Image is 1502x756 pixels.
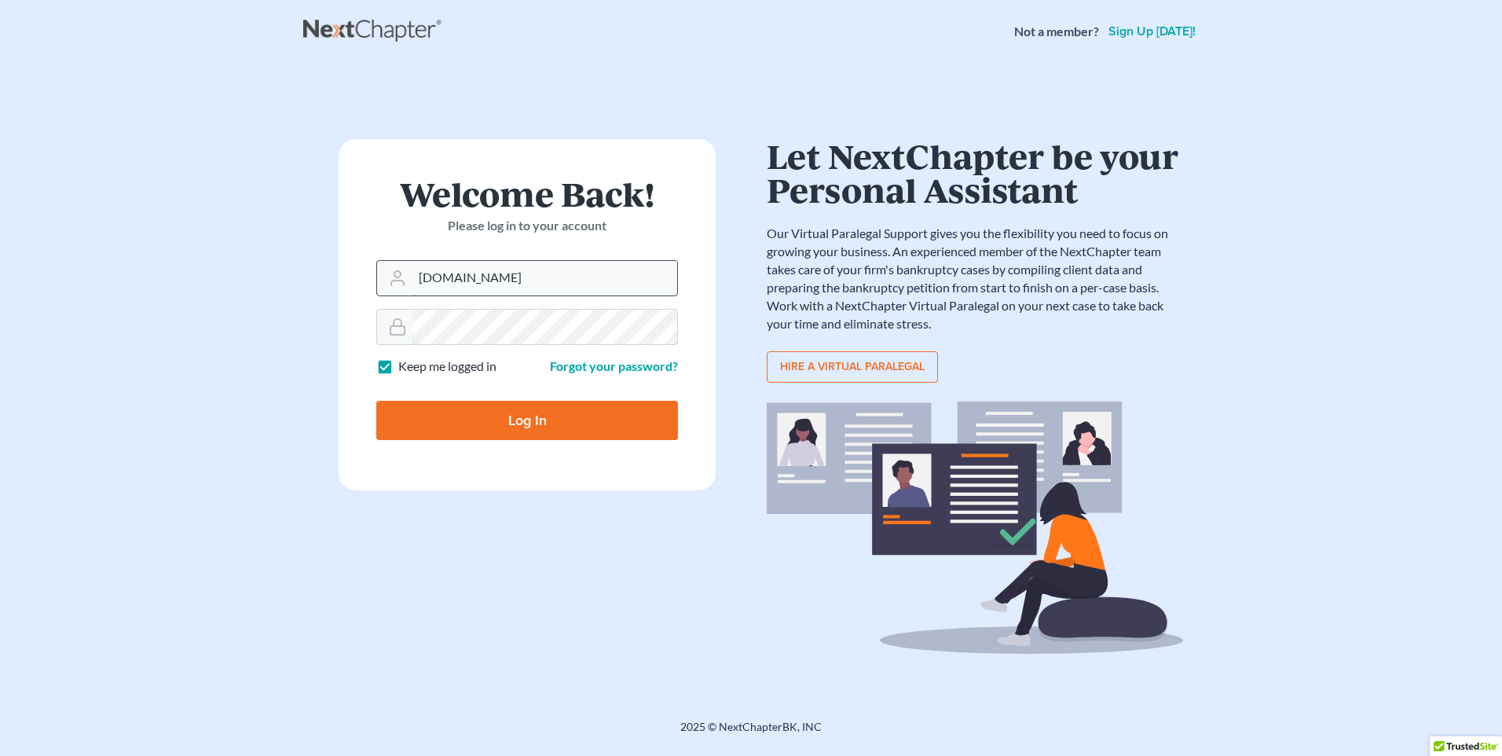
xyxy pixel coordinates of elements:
a: Sign up [DATE]! [1105,25,1199,38]
a: Forgot your password? [550,358,678,373]
strong: Not a member? [1014,23,1099,41]
div: 2025 © NextChapterBK, INC [303,719,1199,747]
p: Our Virtual Paralegal Support gives you the flexibility you need to focus on growing your busines... [767,225,1183,332]
label: Keep me logged in [398,358,496,376]
h1: Welcome Back! [376,177,678,211]
p: Please log in to your account [376,217,678,235]
img: virtual_paralegal_bg-b12c8cf30858a2b2c02ea913d52db5c468ecc422855d04272ea22d19010d70dc.svg [767,402,1183,654]
a: Hire a virtual paralegal [767,351,938,383]
input: Log In [376,401,678,440]
input: Email Address [412,261,677,295]
h1: Let NextChapter be your Personal Assistant [767,139,1183,206]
